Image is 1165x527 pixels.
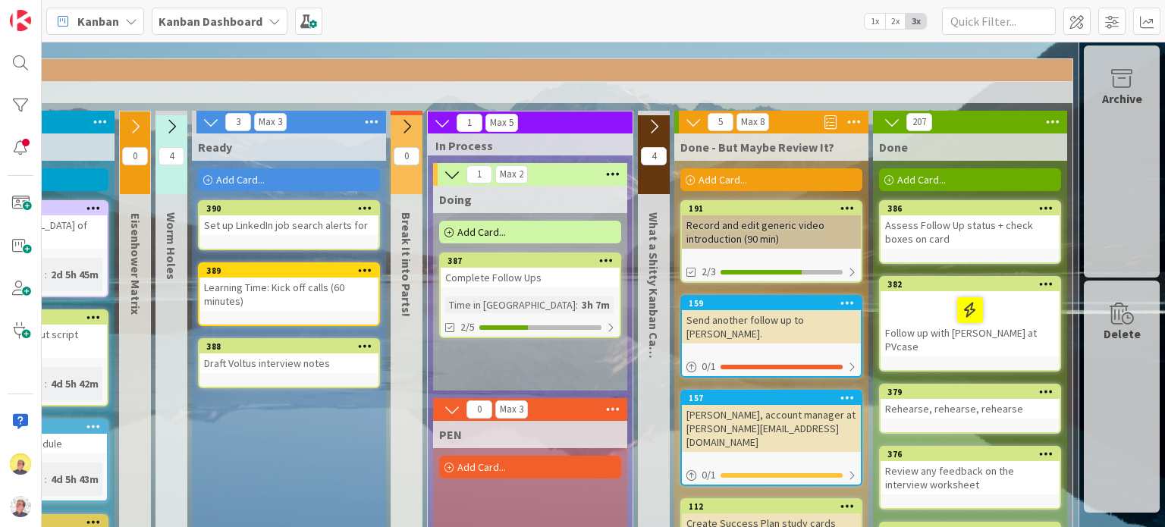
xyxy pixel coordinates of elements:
div: 388Draft Voltus interview notes [199,340,378,373]
div: 382Follow up with [PERSON_NAME] at PVcase [881,278,1060,356]
span: 0 [394,147,419,165]
div: Learning Time: Kick off calls (60 minutes) [199,278,378,311]
a: 389Learning Time: Kick off calls (60 minutes) [198,262,380,326]
div: 379 [881,385,1060,399]
span: Doing [439,192,472,207]
div: Draft Voltus interview notes [199,353,378,373]
img: Visit kanbanzone.com [10,10,31,31]
div: 0/1 [682,357,861,376]
span: 2x [885,14,906,29]
div: Max 3 [259,118,282,126]
span: Add Card... [897,173,946,187]
div: 157 [689,393,861,403]
div: Max 8 [741,118,765,126]
div: 159 [689,298,861,309]
img: JW [10,453,31,475]
a: 157[PERSON_NAME], account manager at [PERSON_NAME][EMAIL_ADDRESS][DOMAIN_NAME]0/1 [680,390,862,486]
a: 382Follow up with [PERSON_NAME] at PVcase [879,276,1061,372]
div: 157[PERSON_NAME], account manager at [PERSON_NAME][EMAIL_ADDRESS][DOMAIN_NAME] [682,391,861,452]
a: 379Rehearse, rehearse, rehearse [879,384,1061,434]
div: 386 [881,202,1060,215]
span: : [576,296,578,313]
div: 379 [887,387,1060,397]
span: 4 [641,147,667,165]
span: Break It into Parts! [399,212,414,317]
div: 159 [682,296,861,310]
span: 0 / 1 [702,467,716,483]
div: Time in [GEOGRAPHIC_DATA] [445,296,576,313]
span: 2/3 [702,264,716,280]
div: Max 2 [500,171,523,178]
span: 0 / 1 [702,359,716,375]
div: 191 [689,203,861,214]
div: Archive [1102,89,1142,108]
div: Rehearse, rehearse, rehearse [881,399,1060,419]
span: Kanban [77,12,119,30]
div: 382 [881,278,1060,291]
span: 5 [708,113,733,131]
div: 390 [199,202,378,215]
span: 1x [865,14,885,29]
span: 3x [906,14,926,29]
div: [PERSON_NAME], account manager at [PERSON_NAME][EMAIL_ADDRESS][DOMAIN_NAME] [682,405,861,452]
div: 386 [887,203,1060,214]
a: 386Assess Follow Up status + check boxes on card [879,200,1061,264]
span: 0 [122,147,148,165]
div: 2d 5h 45m [47,266,102,283]
div: Assess Follow Up status + check boxes on card [881,215,1060,249]
span: : [45,266,47,283]
div: Max 3 [500,406,523,413]
div: 191Record and edit generic video introduction (90 min) [682,202,861,249]
span: 1 [457,114,482,132]
div: 4d 5h 43m [47,471,102,488]
div: 112 [682,500,861,513]
div: 387Complete Follow Ups [441,254,620,287]
div: 387 [447,256,620,266]
span: 3 [225,113,251,131]
span: : [45,471,47,488]
a: 390Set up LinkedIn job search alerts for [198,200,380,250]
div: 376 [881,447,1060,461]
div: 4d 5h 42m [47,375,102,392]
div: 389 [206,265,378,276]
div: 386Assess Follow Up status + check boxes on card [881,202,1060,249]
input: Quick Filter... [942,8,1056,35]
div: Delete [1104,325,1141,343]
a: 191Record and edit generic video introduction (90 min)2/3 [680,200,862,283]
a: 387Complete Follow UpsTime in [GEOGRAPHIC_DATA]:3h 7m2/5 [439,253,621,338]
span: Done [879,140,908,155]
div: 388 [206,341,378,352]
span: Add Card... [457,460,506,474]
div: Record and edit generic video introduction (90 min) [682,215,861,249]
div: 389Learning Time: Kick off calls (60 minutes) [199,264,378,311]
div: 112 [689,501,861,512]
span: : [45,375,47,392]
span: Done - But Maybe Review It? [680,140,834,155]
div: 382 [887,279,1060,290]
span: 2/5 [460,319,475,335]
div: 0/1 [682,466,861,485]
div: 387 [441,254,620,268]
span: 0 [466,400,492,419]
span: Add Card... [216,173,265,187]
span: Add Card... [699,173,747,187]
span: Worm Holes [164,212,179,280]
div: Follow up with [PERSON_NAME] at PVcase [881,291,1060,356]
div: 389 [199,264,378,278]
span: PEN [439,427,462,442]
span: 4 [159,147,184,165]
span: In Process [435,138,614,153]
a: 159Send another follow up to [PERSON_NAME].0/1 [680,295,862,378]
span: Eisenhower Matrix [128,213,143,315]
div: Review any feedback on the interview worksheet [881,461,1060,494]
div: 376Review any feedback on the interview worksheet [881,447,1060,494]
div: 379Rehearse, rehearse, rehearse [881,385,1060,419]
div: 388 [199,340,378,353]
a: 388Draft Voltus interview notes [198,338,380,388]
span: Add Card... [457,225,506,239]
span: What a Shitty Kanban Card! [646,212,661,362]
div: 3h 7m [578,296,614,313]
div: Complete Follow Ups [441,268,620,287]
span: Ready [198,140,232,155]
div: 390 [206,203,378,214]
